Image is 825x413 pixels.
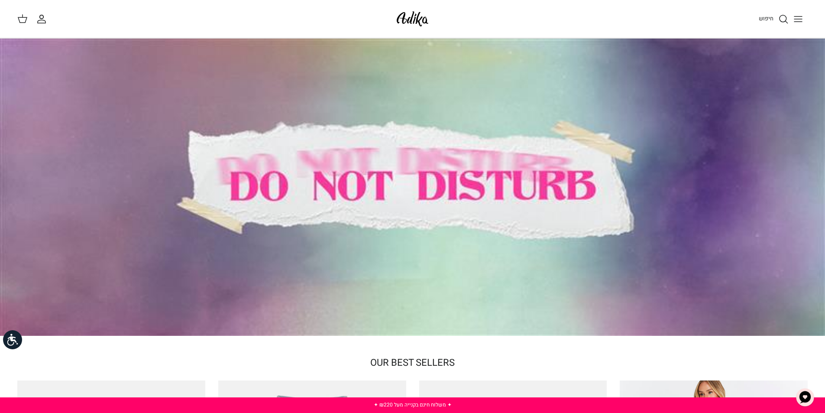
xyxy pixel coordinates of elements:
[394,9,431,29] img: Adika IL
[789,10,808,29] button: Toggle menu
[759,14,789,24] a: חיפוש
[36,14,50,24] a: החשבון שלי
[374,401,452,409] a: ✦ משלוח חינם בקנייה מעל ₪220 ✦
[759,14,773,23] span: חיפוש
[792,384,818,410] button: צ'אט
[370,356,455,370] a: OUR BEST SELLERS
